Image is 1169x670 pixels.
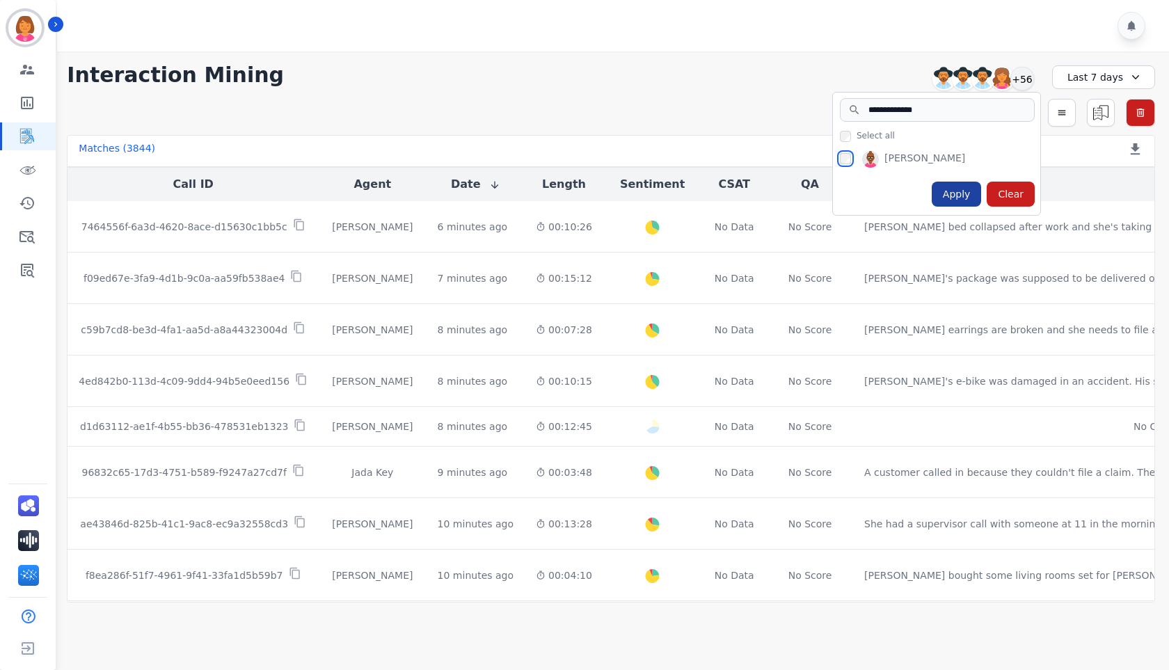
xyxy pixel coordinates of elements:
div: No Data [713,374,756,388]
div: 00:15:12 [536,271,592,285]
div: 8 minutes ago [438,420,508,433]
div: No Data [713,220,756,234]
div: [PERSON_NAME] [330,271,415,285]
span: Select all [857,130,895,141]
div: 7 minutes ago [438,271,508,285]
div: Jada Key [330,465,415,479]
div: 8 minutes ago [438,374,508,388]
div: [PERSON_NAME] [330,568,415,582]
div: No Data [713,420,756,433]
div: No Score [788,323,832,337]
button: Call ID [173,176,214,193]
div: No Data [713,323,756,337]
div: 6 minutes ago [438,220,508,234]
div: No Score [788,420,832,433]
div: No Data [713,465,756,479]
div: 00:10:26 [536,220,592,234]
div: 9 minutes ago [438,465,508,479]
p: c59b7cd8-be3d-4fa1-aa5d-a8a44323004d [81,323,287,337]
button: Length [542,176,586,193]
div: [PERSON_NAME] [330,323,415,337]
button: Agent [353,176,391,193]
img: Bordered avatar [8,11,42,45]
div: 00:03:48 [536,465,592,479]
button: CSAT [718,176,750,193]
p: f8ea286f-51f7-4961-9f41-33fa1d5b59b7 [86,568,283,582]
div: [PERSON_NAME] [330,374,415,388]
div: 00:07:28 [536,323,592,337]
div: No Score [788,465,832,479]
div: [PERSON_NAME] [330,220,415,234]
button: Sentiment [620,176,685,193]
div: Clear [987,182,1035,207]
p: d1d63112-ae1f-4b55-bb36-478531eb1323 [80,420,288,433]
div: 00:12:45 [536,420,592,433]
div: No Score [788,568,832,582]
div: Apply [932,182,982,207]
div: Matches ( 3844 ) [79,141,155,161]
p: 4ed842b0-113d-4c09-9dd4-94b5e0eed156 [79,374,289,388]
div: No Data [713,568,756,582]
div: No Score [788,374,832,388]
p: f09ed67e-3fa9-4d1b-9c0a-aa59fb538ae4 [83,271,285,285]
div: +56 [1010,67,1034,90]
div: No Score [788,517,832,531]
div: No Score [788,220,832,234]
div: No Score [788,271,832,285]
div: Last 7 days [1052,65,1155,89]
button: QA [801,176,819,193]
div: [PERSON_NAME] [884,151,965,168]
button: Date [451,176,500,193]
p: ae43846d-825b-41c1-9ac8-ec9a32558cd3 [80,517,288,531]
div: 10 minutes ago [438,517,514,531]
div: 00:10:15 [536,374,592,388]
p: 7464556f-6a3d-4620-8ace-d15630c1bb5c [81,220,287,234]
div: 8 minutes ago [438,323,508,337]
div: [PERSON_NAME] [330,517,415,531]
div: 10 minutes ago [438,568,514,582]
div: No Data [713,517,756,531]
div: [PERSON_NAME] [330,420,415,433]
div: No Data [713,271,756,285]
h1: Interaction Mining [67,63,284,88]
p: 96832c65-17d3-4751-b589-f9247a27cd7f [81,465,286,479]
div: 00:13:28 [536,517,592,531]
div: 00:04:10 [536,568,592,582]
